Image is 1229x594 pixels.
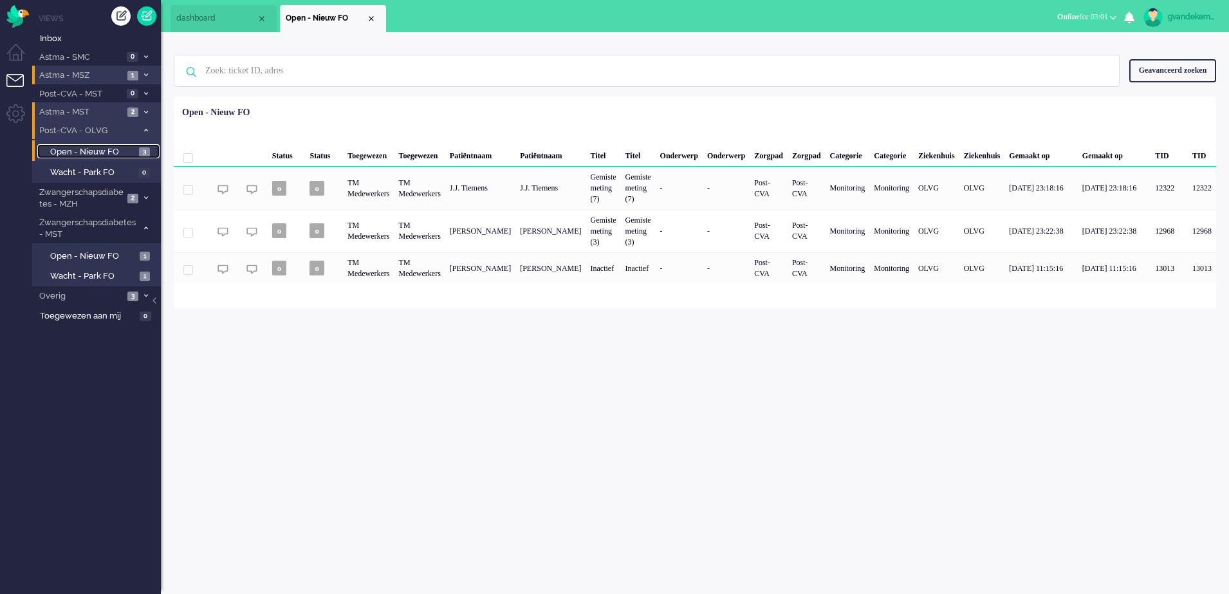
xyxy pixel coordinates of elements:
div: Ziekenhuis [959,141,1005,167]
img: ic_chat_grey.svg [217,227,228,237]
div: - [703,210,750,252]
span: Open - Nieuw FO [286,13,366,24]
span: Overig [37,290,124,302]
img: flow_omnibird.svg [6,5,29,28]
a: Omnidesk [6,8,29,18]
div: Gemiste meting (7) [621,167,656,209]
span: 0 [127,52,138,62]
span: 1 [140,272,150,281]
span: Post-CVA - MST [37,88,123,100]
span: Inbox [40,33,161,45]
div: Post-CVA [788,210,826,252]
div: - [703,252,750,284]
div: Onderwerp [703,141,750,167]
div: TM Medewerkers [394,167,445,209]
div: [DATE] 23:18:16 [1004,167,1077,209]
div: OLVG [959,252,1005,284]
a: Inbox [37,31,161,45]
div: TM Medewerkers [394,210,445,252]
span: 3 [139,147,150,157]
span: 2 [127,107,138,117]
a: Wacht - Park FO 1 [37,268,160,283]
span: Toegewezen aan mij [40,310,136,322]
div: 12322 [174,167,1216,209]
div: [DATE] 23:22:38 [1004,210,1077,252]
span: Astma - SMC [37,51,123,64]
div: Gemaakt op [1004,141,1077,167]
div: OLVG [914,167,959,209]
div: [DATE] 11:15:16 [1004,252,1077,284]
div: J.J. Tiemens [515,167,586,209]
li: Tickets menu [6,74,35,103]
span: 2 [127,194,138,203]
span: Open - Nieuw FO [50,146,136,158]
div: Inactief [586,252,621,284]
li: Admin menu [6,104,35,133]
div: TM Medewerkers [343,252,394,284]
div: 13013 [1150,252,1188,284]
span: Post-CVA - OLVG [37,125,137,137]
img: ic_chat_grey.svg [246,227,257,237]
div: Post-CVA [788,252,826,284]
span: 1 [127,71,138,80]
div: Gemiste meting (7) [586,167,621,209]
div: [PERSON_NAME] [515,252,586,284]
span: o [272,181,287,196]
div: - [656,252,703,284]
div: Monitoring [826,252,870,284]
div: Titel [621,141,656,167]
div: Titel [586,141,621,167]
div: Inactief [621,252,656,284]
span: 0 [127,89,138,98]
a: Quick Ticket [137,6,156,26]
div: [DATE] 23:22:38 [1078,210,1150,252]
div: OLVG [959,167,1005,209]
div: Post-CVA [788,167,826,209]
img: ic_chat_grey.svg [217,264,228,275]
div: 12968 [1188,210,1216,252]
div: TID [1188,141,1216,167]
div: Patiëntnaam [515,141,586,167]
a: Toegewezen aan mij 0 [37,308,161,322]
img: ic_chat_grey.svg [217,184,228,195]
div: Gemaakt op [1078,141,1150,167]
span: 0 [138,168,150,178]
div: 12322 [1150,167,1188,209]
div: 12968 [174,210,1216,252]
div: 13013 [1188,252,1216,284]
div: Geavanceerd zoeken [1129,59,1216,82]
div: - [703,167,750,209]
div: Monitoring [869,252,914,284]
span: Zwangerschapsdiabetes - MST [37,217,137,241]
div: TM Medewerkers [343,210,394,252]
img: ic-search-icon.svg [174,55,208,89]
button: Onlinefor 03:01 [1049,8,1124,26]
div: 12968 [1150,210,1188,252]
div: Toegewezen [343,141,394,167]
li: Onlinefor 03:01 [1049,4,1124,32]
div: TID [1150,141,1188,167]
span: Astma - MSZ [37,70,124,82]
div: [PERSON_NAME] [445,252,515,284]
div: OLVG [914,210,959,252]
span: Online [1057,12,1080,21]
div: Creëer ticket [111,6,131,26]
span: o [272,261,287,275]
div: Monitoring [869,210,914,252]
span: Zwangerschapsdiabetes - MZH [37,187,124,210]
div: OLVG [914,252,959,284]
li: Views [39,13,161,24]
div: Close tab [366,14,376,24]
div: [PERSON_NAME] [445,210,515,252]
div: Post-CVA [750,252,788,284]
div: Categorie [826,141,870,167]
div: OLVG [959,210,1005,252]
div: Onderwerp [656,141,703,167]
div: 13013 [174,252,1216,284]
div: Monitoring [869,167,914,209]
li: Dashboard menu [6,44,35,73]
div: TM Medewerkers [343,167,394,209]
div: Open - Nieuw FO [182,106,250,119]
div: Categorie [869,141,914,167]
span: o [310,261,324,275]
